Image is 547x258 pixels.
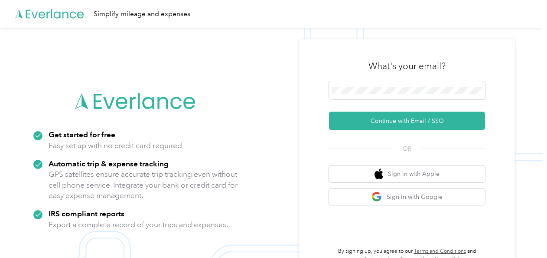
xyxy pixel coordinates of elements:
[49,130,115,139] strong: Get started for free
[374,169,383,179] img: apple logo
[94,9,190,20] div: Simplify mileage and expenses
[329,189,485,205] button: google logoSign in with Google
[329,112,485,130] button: Continue with Email / SSO
[371,192,382,202] img: google logo
[49,209,124,218] strong: IRS compliant reports
[368,60,446,72] h3: What's your email?
[392,144,422,153] span: OR
[49,219,228,230] p: Export a complete record of your trips and expenses.
[414,248,466,255] a: Terms and Conditions
[49,140,182,151] p: Easy set up with no credit card required
[49,159,169,168] strong: Automatic trip & expense tracking
[329,165,485,182] button: apple logoSign in with Apple
[49,169,238,201] p: GPS satellites ensure accurate trip tracking even without cell phone service. Integrate your bank...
